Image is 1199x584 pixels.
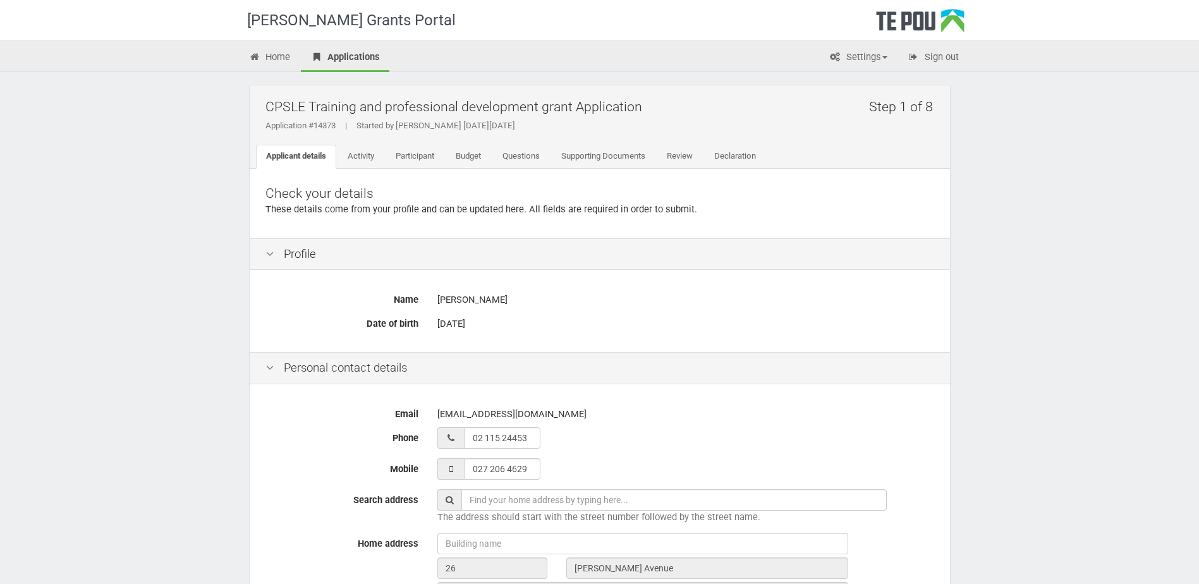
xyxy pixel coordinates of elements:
a: Declaration [704,145,766,169]
a: Applicant details [256,145,336,169]
div: Profile [250,238,950,271]
a: Supporting Documents [551,145,655,169]
div: Te Pou Logo [876,9,965,40]
span: | [336,121,356,130]
div: [PERSON_NAME] [437,289,934,311]
span: Phone [393,432,418,444]
div: [DATE] [437,313,934,335]
label: Home address [256,533,428,551]
a: Sign out [898,44,968,72]
a: Review [657,145,703,169]
a: Settings [820,44,897,72]
label: Date of birth [256,313,428,331]
h2: CPSLE Training and professional development grant Application [265,92,940,121]
a: Home [240,44,300,72]
div: Personal contact details [250,352,950,384]
a: Questions [492,145,550,169]
div: [EMAIL_ADDRESS][DOMAIN_NAME] [437,403,934,425]
label: Email [256,403,428,421]
p: These details come from your profile and can be updated here. All fields are required in order to... [265,203,934,216]
span: The address should start with the street number followed by the street name. [437,511,760,523]
span: Mobile [390,463,418,475]
label: Search address [256,489,428,507]
h2: Step 1 of 8 [869,92,940,121]
a: Budget [446,145,491,169]
label: Name [256,289,428,307]
a: Participant [386,145,444,169]
input: Find your home address by typing here... [461,489,887,511]
a: Applications [301,44,389,72]
input: Building name [437,533,848,554]
a: Activity [338,145,384,169]
input: Street [566,557,848,579]
div: Application #14373 Started by [PERSON_NAME] [DATE][DATE] [265,120,940,131]
p: Check your details [265,185,934,203]
input: Street number [437,557,547,579]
